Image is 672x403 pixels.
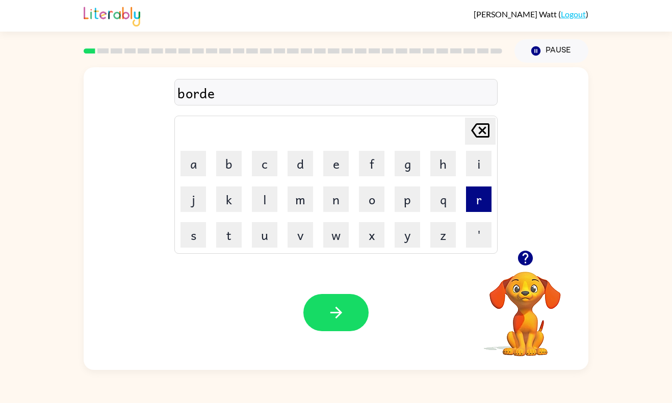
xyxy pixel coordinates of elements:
[466,222,492,248] button: '
[323,151,349,176] button: e
[395,222,420,248] button: y
[288,222,313,248] button: v
[180,222,206,248] button: s
[180,151,206,176] button: a
[430,151,456,176] button: h
[359,222,384,248] button: x
[216,186,242,212] button: k
[430,222,456,248] button: z
[216,151,242,176] button: b
[395,151,420,176] button: g
[252,186,277,212] button: l
[466,151,492,176] button: i
[474,9,558,19] span: [PERSON_NAME] Watt
[84,4,140,26] img: Literably
[561,9,586,19] a: Logout
[359,151,384,176] button: f
[323,222,349,248] button: w
[514,39,588,63] button: Pause
[474,9,588,19] div: ( )
[216,222,242,248] button: t
[359,186,384,212] button: o
[177,82,495,103] div: borde
[466,186,492,212] button: r
[288,186,313,212] button: m
[252,222,277,248] button: u
[323,186,349,212] button: n
[430,186,456,212] button: q
[252,151,277,176] button: c
[288,151,313,176] button: d
[180,186,206,212] button: j
[395,186,420,212] button: p
[474,256,576,358] video: Your browser must support playing .mp4 files to use Literably. Please try using another browser.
